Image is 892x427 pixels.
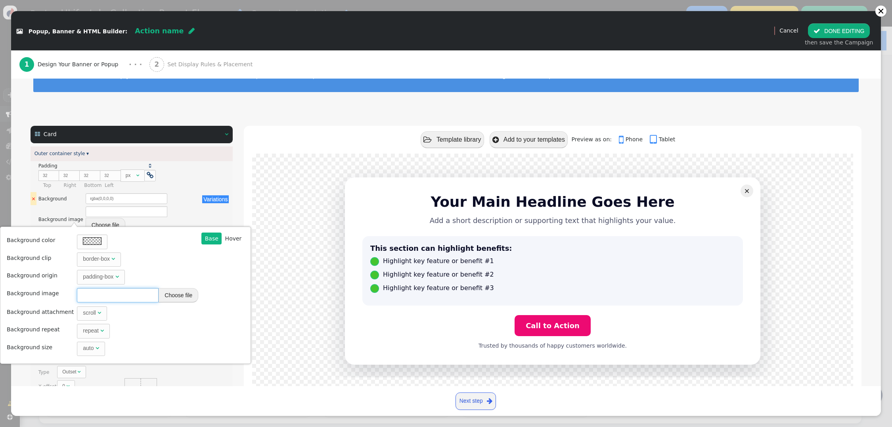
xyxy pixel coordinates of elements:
[29,28,128,35] span: Popup, Banner & HTML Builder:
[383,271,494,278] font: Highlight key feature or benefit #2
[650,134,658,145] span: 
[62,368,76,375] div: Outset
[572,136,617,142] span: Preview as on:
[805,38,873,47] div: then save the Campaign
[86,218,125,232] button: Choose file
[201,233,222,244] a: Base
[205,235,218,243] div: Base
[808,23,870,38] button: DONE EDITING
[149,163,151,168] span: 
[129,59,142,70] div: · · ·
[383,257,494,265] font: Highlight key feature or benefit #1
[814,28,820,34] span: 
[83,255,110,263] div: border-box
[135,27,184,35] span: Action name
[479,342,627,349] font: Trusted by thousands of happy customers worldwide.
[421,131,484,148] button: Template library
[38,378,57,394] th: X offset
[38,163,57,169] span: Padding
[7,305,74,322] td: Background attachment
[83,309,96,317] div: scroll
[149,50,270,79] a: 2 Set Display Rules & Placement
[225,235,242,243] div: Hover
[38,366,57,378] th: Type
[115,274,119,279] span: 
[105,182,148,189] div: Left
[17,29,23,34] span: 
[7,233,74,250] td: Background color
[147,172,153,179] span: 
[38,196,67,202] span: Background
[83,344,94,352] div: auto
[189,27,195,35] span: 
[159,288,198,302] button: Choose file
[149,163,151,169] a: 
[64,182,83,189] div: Right
[383,284,494,292] font: Highlight key feature or benefit #3
[100,328,104,333] span: 
[492,136,499,144] span: 
[225,131,228,137] span: 
[456,392,496,410] a: Next step
[423,136,432,144] span: 
[526,321,580,330] font: Call to Action
[7,251,74,268] td: Background clip
[38,217,83,222] span: Background image
[430,216,676,225] font: Add a short description or supporting text that highlights your value.
[515,315,591,336] a: Call to Action
[431,194,674,210] font: Your Main Headline Goes Here
[370,244,512,252] font: This section can highlight benefits:
[84,182,103,189] div: Bottom
[490,131,568,148] button: Add to your templates
[83,327,99,335] div: repeat
[154,60,159,68] b: 2
[34,151,89,156] a: Outer container style ▾
[7,340,74,357] td: Background size
[25,60,29,68] b: 1
[78,369,81,374] span: 
[167,60,256,69] span: Set Display Rules & Placement
[619,134,625,145] span: 
[98,310,101,315] span: 
[83,273,113,281] div: padding-box
[35,131,40,137] span: 
[126,172,135,179] div: px
[111,256,115,262] span: 
[7,323,74,339] td: Background repeat
[222,233,245,244] a: Hover
[779,27,798,34] a: Cancel
[7,287,74,304] td: Background image
[136,173,140,178] span: 
[7,269,74,285] td: Background origin
[96,345,99,351] span: 
[31,196,36,202] a: ×
[44,131,57,137] span: Card
[38,60,122,69] span: Design Your Banner or Popup
[202,195,229,203] button: Variations
[619,136,648,142] a: Phone
[62,383,65,390] div: 0
[19,50,149,79] a: 1 Design Your Banner or Popup · · ·
[43,182,63,189] div: Top
[67,384,70,389] span: 
[650,136,675,142] a: Tablet
[487,396,492,406] span: 
[741,185,753,197] a: ×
